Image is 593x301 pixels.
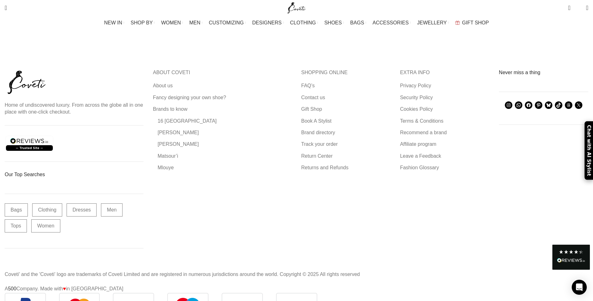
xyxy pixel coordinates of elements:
a: CUSTOMIZING [209,17,246,29]
h5: EXTRA INFO [400,69,490,76]
span: MEN [189,20,201,26]
div: Open Intercom Messenger [572,280,587,295]
a: MEN [189,17,203,29]
a: Terms & Conditions [400,117,444,124]
a: Bags (1,744 items) [5,203,28,217]
a: SHOES [324,17,344,29]
a: FAQ’s [301,82,315,89]
a: Gift Shop [301,106,323,113]
a: Affiliate program [400,141,437,148]
a: DESIGNERS [252,17,284,29]
a: Men (1,906 items) [101,203,123,217]
a: Return Center [301,152,334,159]
a: Fancy designing your own shoe? [153,94,227,101]
a: CLOTHING [290,17,318,29]
a: Fashion Glossary [400,164,440,171]
a: Site logo [286,5,307,10]
a: Book A Stylist [301,117,332,124]
a: Contact us [301,94,326,101]
a: Security Policy [400,94,434,101]
span: ♥ [63,286,66,291]
span: JEWELLERY [417,20,447,26]
span: SHOP BY [131,20,153,26]
a: 0 [565,2,573,14]
a: 500 [8,286,17,291]
a: Brands to know [153,106,188,113]
a: Matsour’i [158,152,179,159]
a: SHOP BY [131,17,155,29]
a: About us [153,82,173,89]
span: DESIGNERS [252,20,282,26]
a: ACCESSORIES [373,17,411,29]
h3: Never miss a thing [499,69,588,76]
a: Mlouye [158,164,174,171]
a: Clothing (19,147 items) [32,203,62,217]
a: NEW IN [104,17,124,29]
a: [PERSON_NAME] [158,129,199,136]
a: Leave a Feedback [400,152,442,159]
a: WOMEN [161,17,183,29]
span: CLOTHING [290,20,316,26]
span: 0 [569,3,573,8]
a: Privacy Policy [400,82,432,89]
span: BAGS [350,20,364,26]
span: GIFT SHOP [462,20,489,26]
div: My Wishlist [575,2,581,14]
a: Recommend a brand [400,129,447,136]
div: 4.28 Stars [559,249,584,254]
a: Cookies Policy [400,106,434,113]
a: Search [2,2,10,14]
div: Read All Reviews [552,245,590,270]
img: coveti-black-logo_ueqiqk.png [5,69,48,95]
span: CUSTOMIZING [209,20,244,26]
div: Read All Reviews [557,257,585,265]
p: Coveti' and the 'Coveti' logo are trademarks of Coveti Limited and are registered in numerous jur... [5,270,588,278]
div: Main navigation [2,17,591,29]
a: BAGS [350,17,366,29]
a: Track your order [301,141,339,148]
a: Returns and Refunds [301,164,349,171]
h5: SHOPPING ONLINE [301,69,391,76]
span: NEW IN [104,20,122,26]
h3: Our Top Searches [5,171,143,178]
a: Tops (3,127 items) [5,219,27,232]
h5: ABOUT COVETI [153,69,292,76]
a: [PERSON_NAME] [158,141,199,148]
a: Dresses (9,792 items) [67,203,97,217]
a: 16 [GEOGRAPHIC_DATA] [158,117,217,124]
img: reviews-trust-logo-2.png [5,135,54,152]
a: Brand directory [301,129,336,136]
span: ACCESSORIES [373,20,409,26]
a: GIFT SHOP [455,17,489,29]
a: JEWELLERY [417,17,449,29]
a: Women (22,422 items) [31,219,60,232]
span: SHOES [324,20,342,26]
img: REVIEWS.io [557,258,585,263]
span: WOMEN [161,20,181,26]
p: Home of undiscovered luxury. From across the globe all in one place with one-click checkout. [5,102,143,116]
span: 0 [576,6,581,11]
img: GiftBag [455,21,460,25]
div: A Company. Made with in [GEOGRAPHIC_DATA] [5,270,588,293]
